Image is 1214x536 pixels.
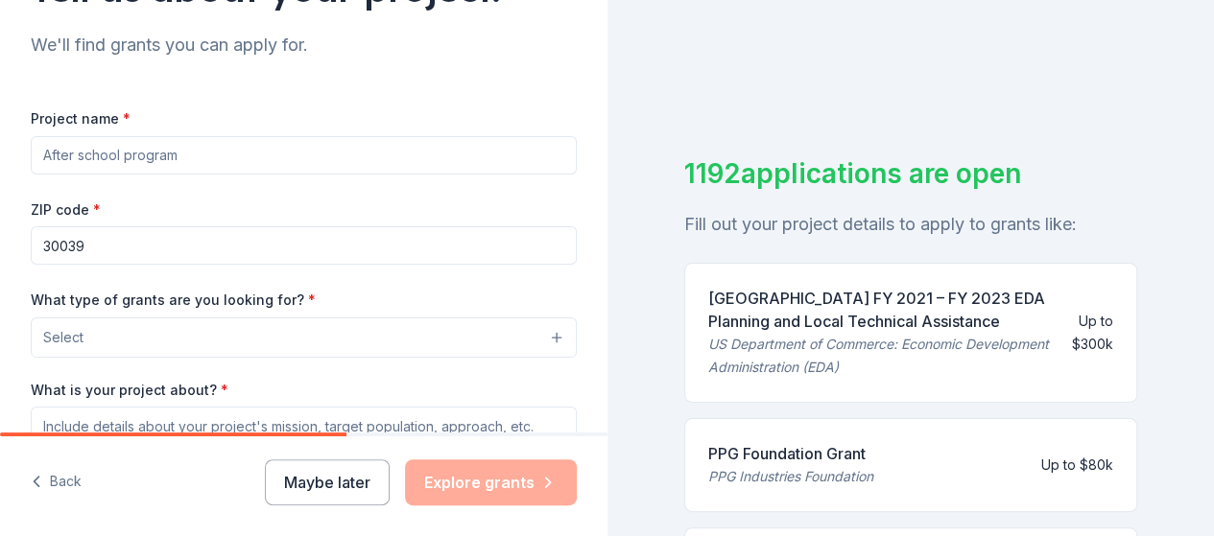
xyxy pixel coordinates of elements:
[1041,454,1113,477] div: Up to $80k
[31,462,82,502] button: Back
[708,442,873,465] div: PPG Foundation Grant
[31,381,228,400] label: What is your project about?
[31,30,577,60] div: We'll find grants you can apply for.
[31,136,577,175] input: After school program
[31,200,101,220] label: ZIP code
[708,333,1055,379] div: US Department of Commerce: Economic Development Administration (EDA)
[684,153,1138,194] div: 1192 applications are open
[1070,310,1113,356] div: Up to $300k
[708,287,1055,333] div: [GEOGRAPHIC_DATA] FY 2021 – FY 2023 EDA Planning and Local Technical Assistance
[31,226,577,265] input: 12345 (U.S. only)
[265,459,390,505] button: Maybe later
[708,465,873,488] div: PPG Industries Foundation
[43,326,83,349] span: Select
[684,209,1138,240] div: Fill out your project details to apply to grants like:
[31,291,316,310] label: What type of grants are you looking for?
[31,317,577,358] button: Select
[31,109,131,128] label: Project name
